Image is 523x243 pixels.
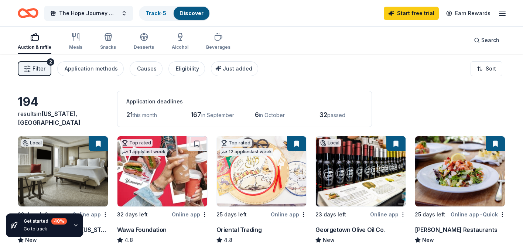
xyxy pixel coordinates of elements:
[327,112,345,118] span: passed
[172,44,188,50] div: Alcohol
[33,64,45,73] span: Filter
[315,225,384,234] div: Georgetown Olive Oil Co.
[319,139,341,147] div: Local
[117,225,167,234] div: Wawa Foundation
[415,136,505,206] img: Image for Cameron Mitchell Restaurants
[481,36,499,45] span: Search
[126,97,363,106] div: Application deadlines
[18,4,38,22] a: Home
[44,6,133,21] button: The Hope Journey Walk
[217,136,307,206] img: Image for Oriental Trading
[172,30,188,54] button: Alcohol
[133,112,157,118] span: this month
[259,112,285,118] span: in October
[51,218,67,225] div: 40 %
[139,6,210,21] button: Track· 5Discover
[451,210,505,219] div: Online app Quick
[271,210,307,219] div: Online app
[47,58,54,66] div: 2
[172,210,208,219] div: Online app
[59,9,118,18] span: The Hope Journey Walk
[18,61,51,76] button: Filter2
[415,225,497,234] div: [PERSON_NAME] Restaurants
[316,136,406,206] img: Image for Georgetown Olive Oil Co.
[211,61,258,76] button: Just added
[220,148,273,156] div: 12 applies last week
[468,33,505,48] button: Search
[471,61,502,76] button: Sort
[100,44,116,50] div: Snacks
[146,10,166,16] a: Track· 5
[168,61,205,76] button: Eligibility
[100,30,116,54] button: Snacks
[117,210,148,219] div: 32 days left
[191,111,201,119] span: 167
[216,210,247,219] div: 25 days left
[415,210,445,219] div: 25 days left
[220,139,252,147] div: Top rated
[134,30,154,54] button: Desserts
[480,212,482,218] span: •
[126,111,133,119] span: 21
[117,136,207,206] img: Image for Wawa Foundation
[18,109,108,127] div: results
[18,110,81,126] span: [US_STATE], [GEOGRAPHIC_DATA]
[21,139,43,147] div: Local
[69,44,82,50] div: Meals
[18,44,51,50] div: Auction & raffle
[18,30,51,54] button: Auction & raffle
[319,111,327,119] span: 32
[201,112,234,118] span: in September
[206,44,230,50] div: Beverages
[18,136,108,206] img: Image for Four Seasons Hotel (Washington DC)
[57,61,124,76] button: Application methods
[69,30,82,54] button: Meals
[370,210,406,219] div: Online app
[18,110,81,126] span: in
[486,64,496,73] span: Sort
[315,210,346,219] div: 23 days left
[18,95,108,109] div: 194
[223,65,252,72] span: Just added
[255,111,259,119] span: 6
[134,44,154,50] div: Desserts
[137,64,157,73] div: Causes
[120,148,167,156] div: 1 apply last week
[442,7,495,20] a: Earn Rewards
[24,226,67,232] div: Go to track
[216,225,262,234] div: Oriental Trading
[176,64,199,73] div: Eligibility
[130,61,163,76] button: Causes
[180,10,204,16] a: Discover
[120,139,153,147] div: Top rated
[206,30,230,54] button: Beverages
[384,7,439,20] a: Start free trial
[24,218,67,225] div: Get started
[65,64,118,73] div: Application methods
